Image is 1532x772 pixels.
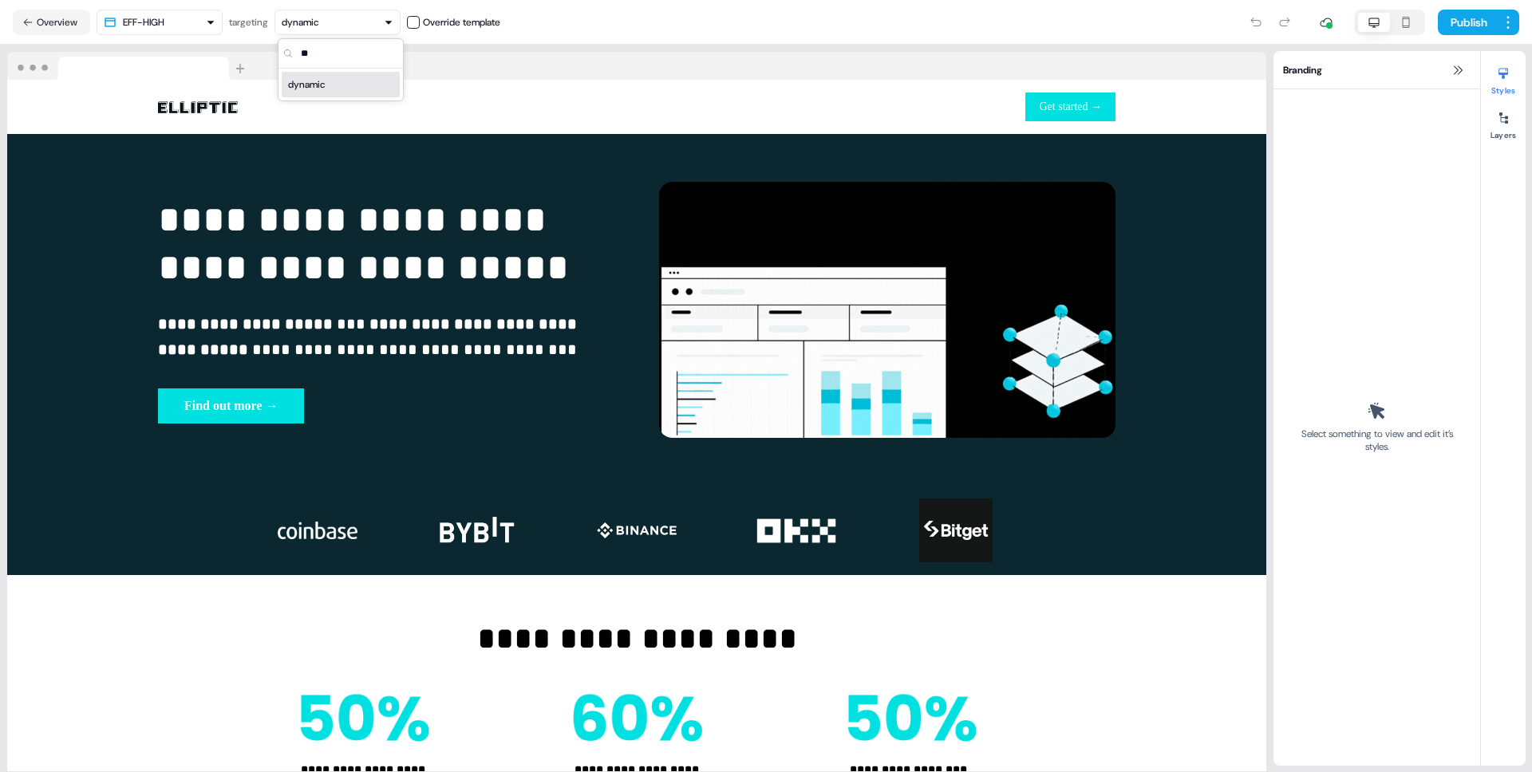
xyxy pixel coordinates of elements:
div: dynamic [288,77,326,93]
img: Image [291,679,435,759]
button: Overview [13,10,90,35]
img: Image [756,498,836,562]
button: Styles [1481,61,1526,96]
div: Override template [423,14,500,30]
img: Image [839,679,982,759]
div: Find out more → [158,388,614,423]
div: Branding [1273,51,1480,89]
button: Layers [1481,105,1526,140]
img: Image [437,498,517,562]
div: Image [158,97,630,116]
button: Find out more → [158,388,304,423]
button: Publish [1438,10,1497,35]
img: Image [597,498,677,562]
img: Image [278,498,357,562]
button: dynamic [274,10,401,35]
div: Get started → [643,93,1115,121]
img: Browser topbar [7,52,252,81]
div: targeting [229,14,268,30]
img: Image [659,182,1115,439]
div: Select something to view and edit it’s styles. [1296,427,1458,453]
img: Image [565,679,709,759]
img: Image [916,498,996,562]
button: Get started → [1025,93,1115,121]
img: Image [158,101,238,113]
div: EFF-HIGH [123,14,164,30]
div: dynamic [282,14,319,30]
